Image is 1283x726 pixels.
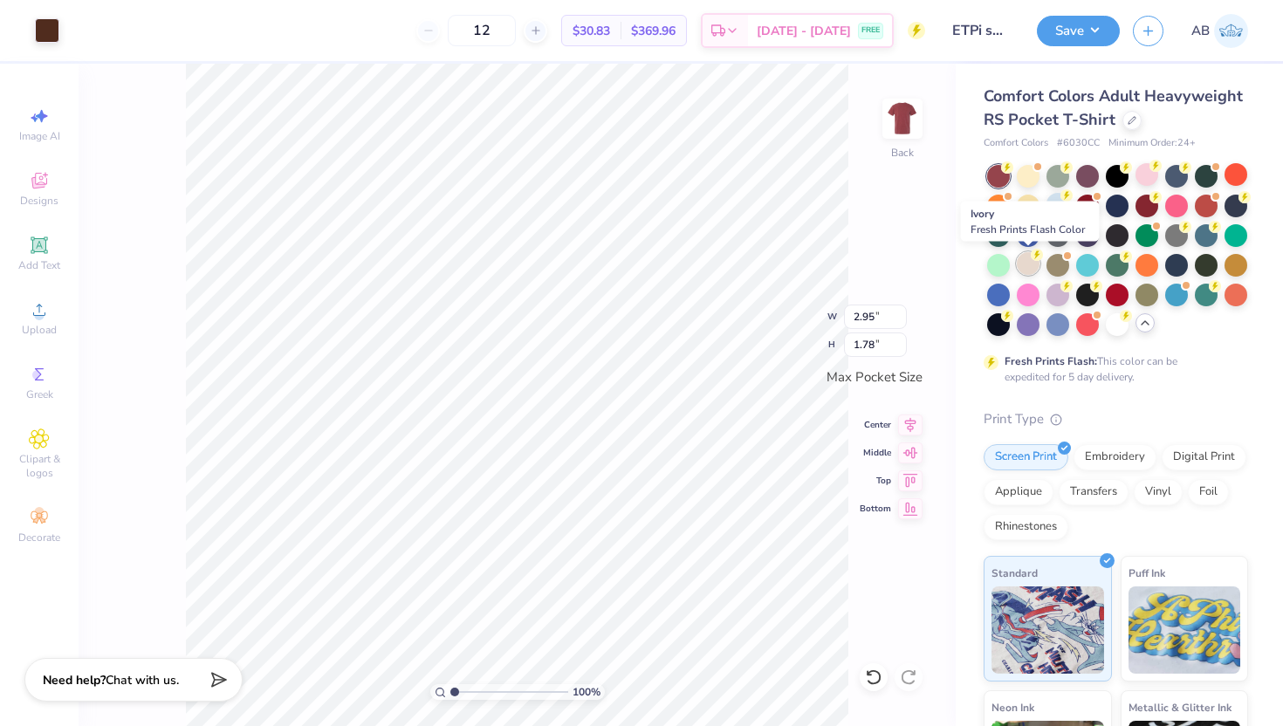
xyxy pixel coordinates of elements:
strong: Need help? [43,672,106,688]
span: Bottom [860,503,891,515]
span: 100 % [573,684,600,700]
div: Back [891,145,914,161]
span: Designs [20,194,58,208]
span: Center [860,419,891,431]
button: Save [1037,16,1120,46]
span: Fresh Prints Flash Color [971,223,1085,236]
span: Puff Ink [1129,564,1165,582]
img: Back [885,101,920,136]
img: Puff Ink [1129,586,1241,674]
span: $369.96 [631,22,676,40]
img: Addie Brown [1214,14,1248,48]
input: Untitled Design [938,13,1024,48]
span: Middle [860,447,891,459]
span: Neon Ink [991,698,1034,716]
span: Chat with us. [106,672,179,688]
span: FREE [861,24,880,37]
a: AB [1191,14,1248,48]
span: [DATE] - [DATE] [757,22,851,40]
div: Digital Print [1162,444,1246,470]
div: Transfers [1059,479,1129,505]
span: Minimum Order: 24 + [1108,136,1196,151]
span: Standard [991,564,1038,582]
span: Image AI [19,129,60,143]
div: Vinyl [1134,479,1183,505]
span: Add Text [18,258,60,272]
div: Embroidery [1074,444,1156,470]
strong: Fresh Prints Flash: [1005,354,1097,368]
div: Ivory [961,202,1100,242]
div: Applique [984,479,1053,505]
span: Clipart & logos [9,452,70,480]
span: Comfort Colors Adult Heavyweight RS Pocket T-Shirt [984,86,1243,130]
span: Decorate [18,531,60,544]
span: Top [860,475,891,487]
span: Upload [22,323,57,337]
div: Print Type [984,409,1248,429]
img: Standard [991,586,1104,674]
span: $30.83 [573,22,610,40]
span: Metallic & Glitter Ink [1129,698,1232,716]
span: Comfort Colors [984,136,1048,151]
span: Greek [26,387,53,401]
span: AB [1191,21,1210,41]
div: Rhinestones [984,514,1068,540]
div: Foil [1188,479,1229,505]
span: # 6030CC [1057,136,1100,151]
input: – – [448,15,516,46]
div: Screen Print [984,444,1068,470]
div: This color can be expedited for 5 day delivery. [1005,353,1219,385]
